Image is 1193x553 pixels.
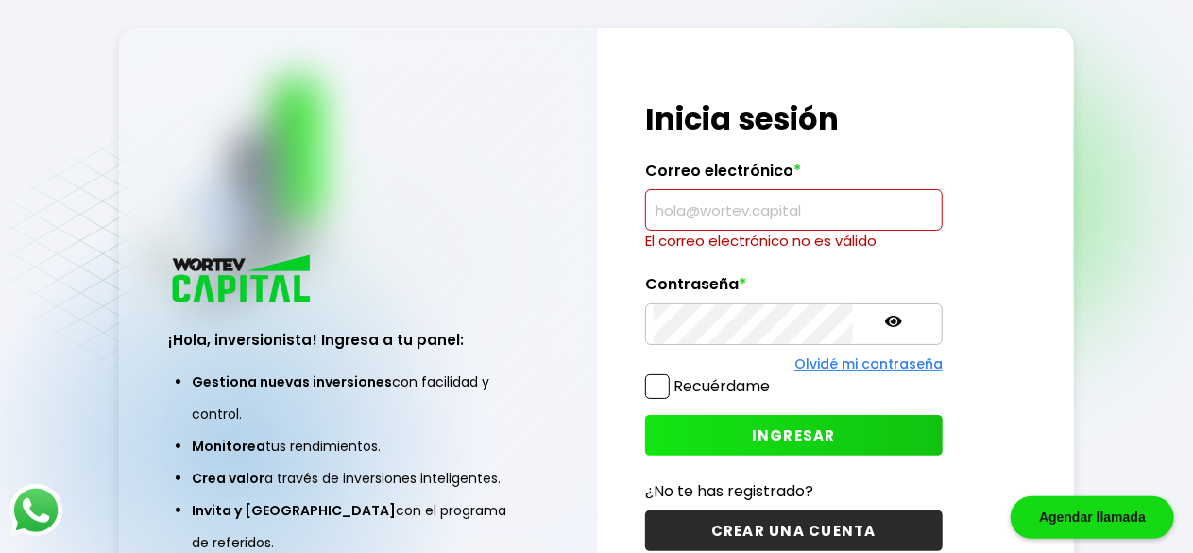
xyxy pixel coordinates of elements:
span: Invita y [GEOGRAPHIC_DATA] [192,501,396,520]
button: INGRESAR [645,415,943,456]
span: INGRESAR [752,425,836,445]
input: hola@wortev.capital [654,190,934,230]
p: ¿No te has registrado? [645,479,943,503]
label: Recuérdame [673,375,770,397]
img: logos_whatsapp-icon.242b2217.svg [9,484,62,537]
button: CREAR UNA CUENTA [645,510,943,551]
li: tus rendimientos. [192,430,525,462]
div: Agendar llamada [1011,496,1174,539]
li: a través de inversiones inteligentes. [192,462,525,494]
label: Contraseña [645,275,943,303]
img: logo_wortev_capital [168,252,317,308]
span: Gestiona nuevas inversiones [192,372,392,391]
a: ¿No te has registrado?CREAR UNA CUENTA [645,479,943,551]
li: con facilidad y control. [192,366,525,430]
h3: ¡Hola, inversionista! Ingresa a tu panel: [168,329,549,351]
span: Crea valor [192,469,264,488]
a: Olvidé mi contraseña [794,354,943,373]
p: El correo electrónico no es válido [645,231,943,251]
label: Correo electrónico [645,162,943,190]
span: Monitorea [192,437,265,456]
h1: Inicia sesión [645,96,943,142]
